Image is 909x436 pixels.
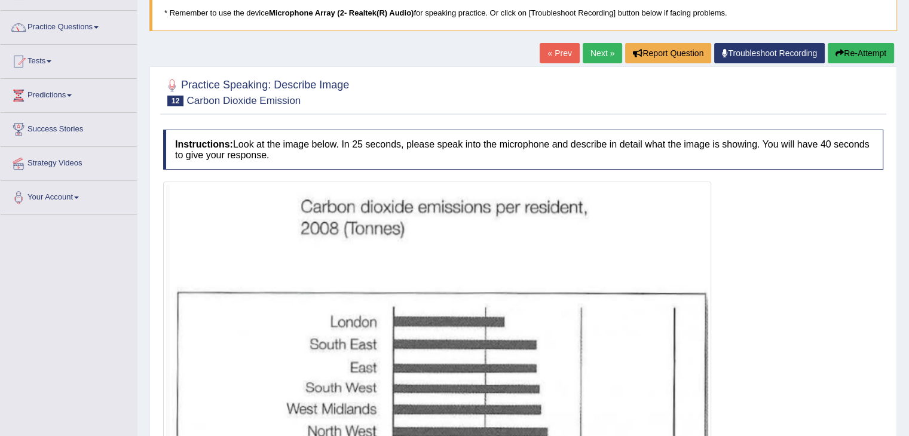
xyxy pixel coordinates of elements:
[1,181,137,211] a: Your Account
[1,11,137,41] a: Practice Questions
[167,96,183,106] span: 12
[714,43,825,63] a: Troubleshoot Recording
[269,8,414,17] b: Microphone Array (2- Realtek(R) Audio)
[828,43,894,63] button: Re-Attempt
[163,130,883,170] h4: Look at the image below. In 25 seconds, please speak into the microphone and describe in detail w...
[175,139,233,149] b: Instructions:
[625,43,711,63] button: Report Question
[186,95,301,106] small: Carbon Dioxide Emission
[163,76,349,106] h2: Practice Speaking: Describe Image
[540,43,579,63] a: « Prev
[1,113,137,143] a: Success Stories
[583,43,622,63] a: Next »
[1,79,137,109] a: Predictions
[1,147,137,177] a: Strategy Videos
[1,45,137,75] a: Tests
